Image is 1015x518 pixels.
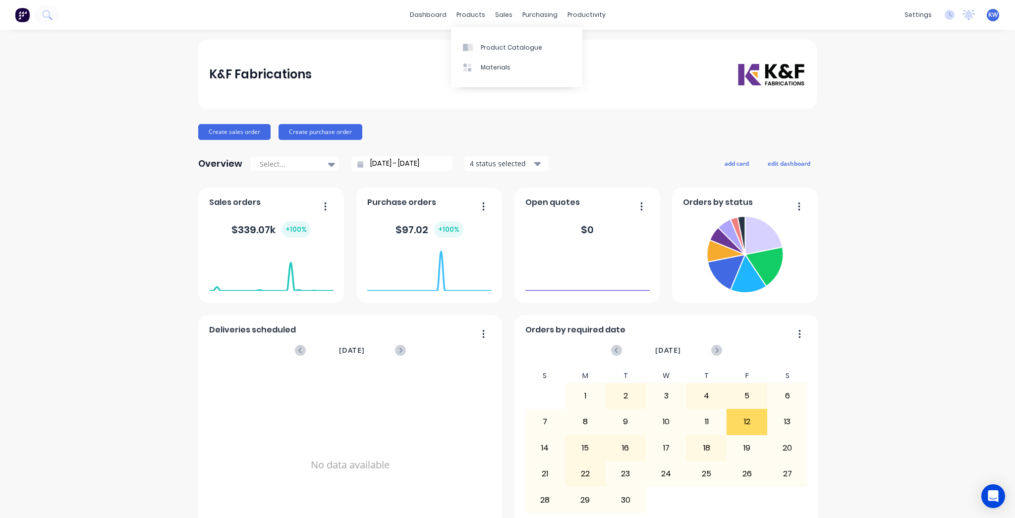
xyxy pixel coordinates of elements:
[470,158,532,169] div: 4 status selected
[481,63,510,72] div: Materials
[565,436,605,460] div: 15
[15,7,30,22] img: Factory
[464,156,549,171] button: 4 status selected
[606,436,646,460] div: 16
[900,7,937,22] div: settings
[768,409,807,434] div: 13
[282,221,311,238] div: + 100 %
[606,369,646,383] div: T
[565,409,605,434] div: 8
[565,369,606,383] div: M
[683,196,753,208] span: Orders by status
[563,7,611,22] div: productivity
[686,369,727,383] div: T
[646,384,686,408] div: 3
[525,196,580,208] span: Open quotes
[687,409,727,434] div: 11
[525,436,565,460] div: 14
[198,154,242,174] div: Overview
[517,7,563,22] div: purchasing
[209,196,261,208] span: Sales orders
[768,461,807,486] div: 27
[718,157,755,170] button: add card
[768,436,807,460] div: 20
[727,369,767,383] div: F
[761,157,817,170] button: edit dashboard
[451,58,582,77] a: Materials
[581,222,594,237] div: $ 0
[687,461,727,486] div: 25
[768,384,807,408] div: 6
[646,436,686,460] div: 17
[367,196,436,208] span: Purchase orders
[606,409,646,434] div: 9
[981,484,1005,508] div: Open Intercom Messenger
[434,221,463,238] div: + 100 %
[565,461,605,486] div: 22
[655,345,681,356] span: [DATE]
[525,487,565,512] div: 28
[209,65,312,84] div: K&F Fabrications
[451,37,582,57] a: Product Catalogue
[395,221,463,238] div: $ 97.02
[339,345,365,356] span: [DATE]
[727,409,767,434] div: 12
[767,369,808,383] div: S
[646,369,686,383] div: W
[481,43,542,52] div: Product Catalogue
[606,384,646,408] div: 2
[687,436,727,460] div: 18
[646,409,686,434] div: 10
[525,461,565,486] div: 21
[525,409,565,434] div: 7
[727,384,767,408] div: 5
[646,461,686,486] div: 24
[565,384,605,408] div: 1
[451,7,490,22] div: products
[606,461,646,486] div: 23
[198,124,271,140] button: Create sales order
[727,461,767,486] div: 26
[736,63,806,87] img: K&F Fabrications
[565,487,605,512] div: 29
[687,384,727,408] div: 4
[606,487,646,512] div: 30
[490,7,517,22] div: sales
[279,124,362,140] button: Create purchase order
[231,221,311,238] div: $ 339.07k
[405,7,451,22] a: dashboard
[525,369,565,383] div: S
[988,10,998,19] span: KW
[727,436,767,460] div: 19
